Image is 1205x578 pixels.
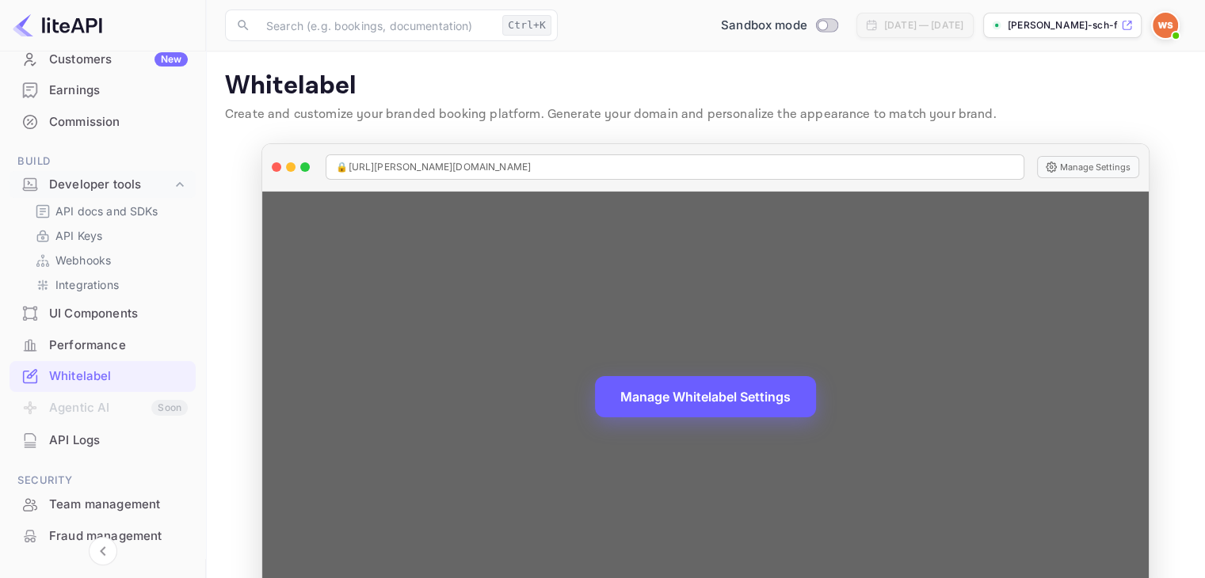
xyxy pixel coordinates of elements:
img: Walden Schäfer [1153,13,1178,38]
p: Integrations [55,276,119,293]
input: Search (e.g. bookings, documentation) [257,10,496,41]
div: Customers [49,51,188,69]
div: Earnings [49,82,188,100]
a: Webhooks [35,252,183,268]
p: [PERSON_NAME]-sch-fer-tlaou.n... [1008,18,1118,32]
div: Team management [10,489,196,520]
a: Team management [10,489,196,519]
div: API Keys [29,224,189,247]
a: API docs and SDKs [35,203,183,219]
button: Manage Whitelabel Settings [595,376,816,417]
a: Commission [10,107,196,136]
span: Build [10,153,196,170]
div: UI Components [49,305,188,323]
div: API docs and SDKs [29,200,189,222]
button: Manage Settings [1037,156,1139,178]
div: CustomersNew [10,44,196,75]
span: 🔒 [URL][PERSON_NAME][DOMAIN_NAME] [336,160,531,174]
p: Whitelabel [225,70,1186,102]
div: Earnings [10,75,196,106]
div: Fraud management [49,527,188,546]
p: API docs and SDKs [55,203,158,219]
button: Collapse navigation [89,537,117,565]
div: API Logs [10,425,196,456]
div: Switch to Production mode [715,17,844,35]
a: Fraud management [10,521,196,550]
div: UI Components [10,299,196,329]
div: Ctrl+K [502,15,551,36]
div: Commission [49,113,188,131]
div: Whitelabel [10,361,196,392]
span: Security [10,472,196,489]
p: API Keys [55,227,102,244]
div: API Logs [49,432,188,450]
a: API Keys [35,227,183,244]
div: [DATE] — [DATE] [884,18,963,32]
div: Commission [10,107,196,138]
div: Fraud management [10,521,196,552]
span: Sandbox mode [721,17,807,35]
div: Whitelabel [49,367,188,386]
img: LiteAPI logo [13,13,102,38]
div: Developer tools [10,171,196,199]
p: Webhooks [55,252,111,268]
div: Performance [10,330,196,361]
a: Performance [10,330,196,359]
div: New [154,52,188,67]
a: API Logs [10,425,196,454]
div: Webhooks [29,249,189,272]
a: CustomersNew [10,44,196,74]
a: Earnings [10,75,196,105]
p: Create and customize your branded booking platform. Generate your domain and personalize the appe... [225,105,1186,124]
div: Developer tools [49,176,172,194]
a: Integrations [35,276,183,293]
a: UI Components [10,299,196,328]
a: Whitelabel [10,361,196,390]
div: Integrations [29,273,189,296]
div: Performance [49,337,188,355]
div: Team management [49,496,188,514]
